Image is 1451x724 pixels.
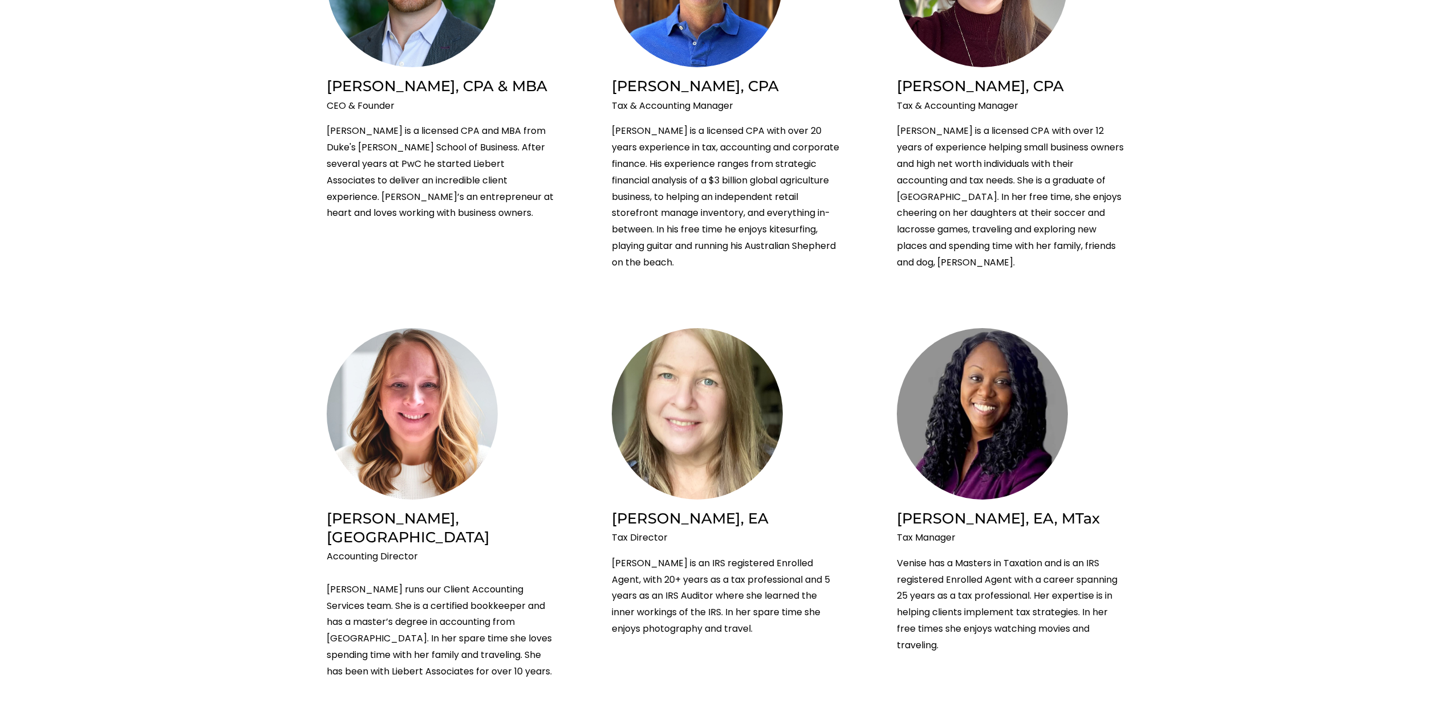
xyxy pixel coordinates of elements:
[612,328,783,500] img: Close-up of a woman with blonde hair and blue eyes smiling at the camera indoors.
[612,123,840,271] p: [PERSON_NAME] is a licensed CPA with over 20 years experience in tax, accounting and corporate fi...
[327,76,555,95] h2: [PERSON_NAME], CPA & MBA
[327,509,555,547] h2: [PERSON_NAME], [GEOGRAPHIC_DATA]
[327,98,555,114] p: CEO & Founder
[897,76,1125,95] h2: [PERSON_NAME], CPA
[327,549,555,680] p: Accounting Director [PERSON_NAME] runs our Client Accounting Services team. She is a certified bo...
[897,328,1068,500] img: Venise Maybank
[327,328,498,500] img: Close-up of a smiling woman with shoulder-length wavy blonde hair, wearing a white knit sweater, ...
[612,530,840,546] p: Tax Director
[612,98,840,114] p: Tax & Accounting Manager
[897,530,1125,546] p: Tax Manager
[612,76,840,95] h2: [PERSON_NAME], CPA
[897,555,1125,654] p: Venise has a Masters in Taxation and is an IRS registered Enrolled Agent with a career spanning 2...
[897,98,1125,114] p: Tax & Accounting Manager
[897,123,1125,271] p: [PERSON_NAME] is a licensed CPA with over 12 years of experience helping small business owners an...
[327,123,555,222] p: [PERSON_NAME] is a licensed CPA and MBA from Duke's [PERSON_NAME] School of Business. After sever...
[897,509,1125,527] h2: [PERSON_NAME], EA, MTax
[612,555,840,637] p: [PERSON_NAME] is an IRS registered Enrolled Agent, with 20+ years as a tax professional and 5 yea...
[612,509,840,527] h2: [PERSON_NAME], EA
